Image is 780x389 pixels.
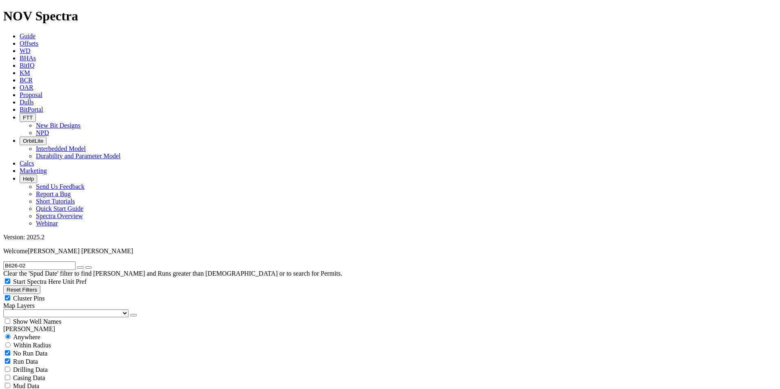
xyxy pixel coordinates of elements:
button: FTT [20,113,36,122]
button: Help [20,175,37,183]
span: OrbitLite [23,138,43,144]
input: Search [3,261,75,270]
a: Short Tutorials [36,198,75,205]
span: Show Well Names [13,318,61,325]
span: Map Layers [3,302,35,309]
a: WD [20,47,31,54]
span: Unit Pref [62,278,86,285]
a: KM [20,69,30,76]
button: OrbitLite [20,137,47,145]
span: Start Spectra Here [13,278,61,285]
a: Send Us Feedback [36,183,84,190]
span: FTT [23,115,33,121]
a: BitIQ [20,62,34,69]
span: Cluster Pins [13,295,45,302]
a: Durability and Parameter Model [36,153,121,159]
a: Interbedded Model [36,145,86,152]
a: Spectra Overview [36,212,83,219]
a: OAR [20,84,33,91]
p: Welcome [3,248,777,255]
a: Webinar [36,220,58,227]
span: Casing Data [13,374,45,381]
span: Run Data [13,358,38,365]
a: Calcs [20,160,34,167]
a: NPD [36,129,49,136]
a: BitPortal [20,106,43,113]
span: Drilling Data [13,366,48,373]
a: BHAs [20,55,36,62]
a: Proposal [20,91,42,98]
span: No Run Data [13,350,47,357]
a: Guide [20,33,35,40]
a: Marketing [20,167,47,174]
div: [PERSON_NAME] [3,325,777,333]
h1: NOV Spectra [3,9,777,24]
button: Reset Filters [3,285,40,294]
span: Help [23,176,34,182]
a: Dulls [20,99,34,106]
a: Quick Start Guide [36,205,83,212]
input: Start Spectra Here [5,278,10,284]
a: Offsets [20,40,38,47]
a: BCR [20,77,33,84]
span: Anywhere [13,334,40,340]
span: [PERSON_NAME] [PERSON_NAME] [28,248,133,254]
span: Within Radius [13,342,51,349]
a: Report a Bug [36,190,71,197]
div: Version: 2025.2 [3,234,777,241]
span: Clear the 'Spud Date' filter to find [PERSON_NAME] and Runs greater than [DEMOGRAPHIC_DATA] or to... [3,270,342,277]
a: New Bit Designs [36,122,80,129]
